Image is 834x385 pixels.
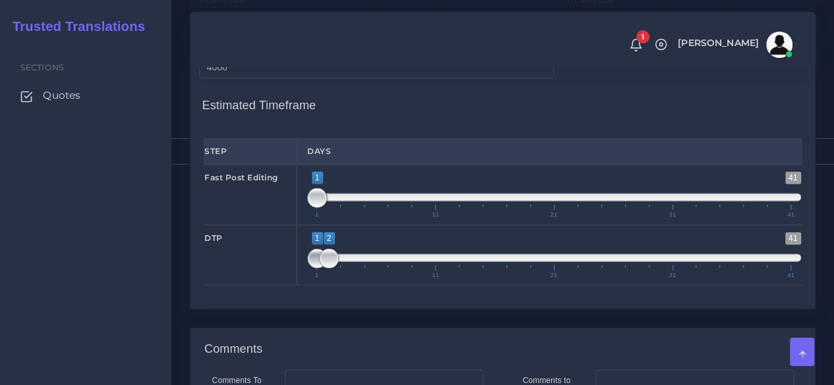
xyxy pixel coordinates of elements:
h4: Estimated Timeframe [202,86,804,113]
span: 11 [430,212,441,218]
span: 1 [636,30,649,43]
img: avatar [766,32,792,58]
h2: Trusted Translations [3,18,145,34]
span: [PERSON_NAME] [678,38,759,47]
span: 1 [313,212,321,218]
span: 41 [785,212,796,218]
span: 1 [312,232,323,245]
a: [PERSON_NAME]avatar [671,32,797,58]
span: 41 [785,272,796,278]
span: 21 [549,212,560,218]
strong: Fast Post Editing [204,172,278,182]
a: Trusted Translations [3,16,145,38]
span: 31 [667,212,678,218]
span: 21 [549,272,560,278]
strong: DTP [204,233,223,243]
span: 1 [313,272,321,278]
span: Sections [20,63,64,72]
span: Quotes [43,88,80,103]
span: 41 [785,232,801,245]
strong: Step [204,146,227,156]
a: 1 [624,38,647,52]
span: 11 [430,272,441,278]
a: Quotes [10,82,162,109]
strong: Days [307,146,331,156]
span: 31 [667,272,678,278]
span: 2 [324,232,335,245]
span: 1 [312,172,323,184]
h4: Comments [204,342,262,357]
span: 41 [785,172,801,184]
